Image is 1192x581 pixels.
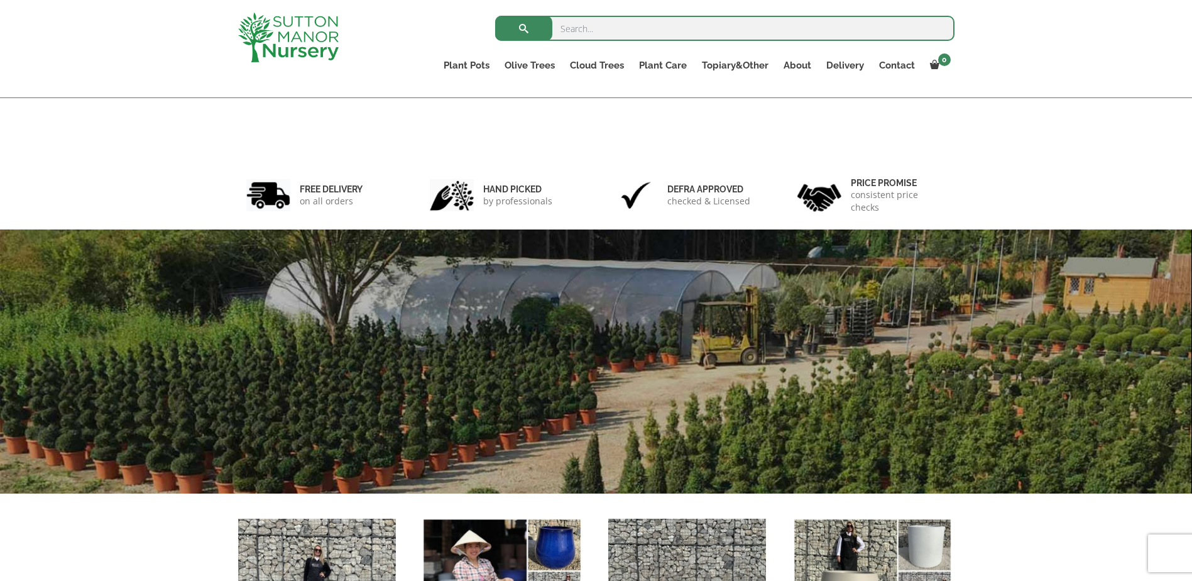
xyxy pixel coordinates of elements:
a: 0 [922,57,954,74]
a: Plant Care [632,57,694,74]
a: Cloud Trees [562,57,632,74]
h6: FREE DELIVERY [300,184,363,195]
h6: Price promise [851,177,946,189]
img: 4.jpg [797,176,841,214]
img: logo [238,13,339,62]
p: by professionals [483,195,552,207]
p: on all orders [300,195,363,207]
a: Topiary&Other [694,57,776,74]
a: Contact [872,57,922,74]
a: Olive Trees [497,57,562,74]
input: Search... [495,16,954,41]
p: consistent price checks [851,189,946,214]
span: 0 [938,53,951,66]
p: checked & Licensed [667,195,750,207]
a: About [776,57,819,74]
h6: Defra approved [667,184,750,195]
h6: hand picked [483,184,552,195]
a: Delivery [819,57,872,74]
img: 3.jpg [614,179,658,211]
img: 1.jpg [246,179,290,211]
img: 2.jpg [430,179,474,211]
a: Plant Pots [436,57,497,74]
